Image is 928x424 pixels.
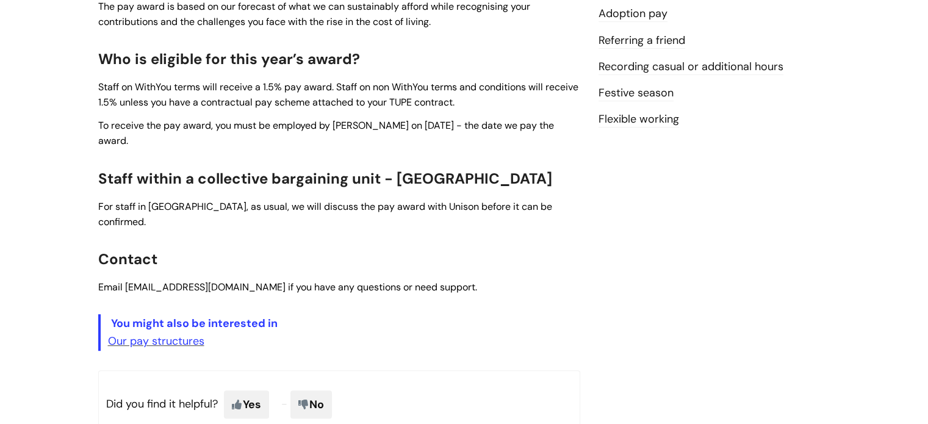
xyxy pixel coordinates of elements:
span: To receive the pay award, you must be employed by [PERSON_NAME] on [DATE] - the date we pay the a... [98,119,554,147]
span: For staff in [GEOGRAPHIC_DATA], as usual, we will discuss the pay award with Unison before it can... [98,200,552,228]
span: Yes [224,390,269,419]
a: Recording casual or additional hours [599,59,783,75]
span: Email [EMAIL_ADDRESS][DOMAIN_NAME] if you have any questions or need support. [98,281,477,293]
a: Adoption pay [599,6,667,22]
a: Festive season [599,85,674,101]
a: Flexible working [599,112,679,128]
span: You might also be interested in [111,316,278,331]
span: No [290,390,332,419]
a: Referring a friend [599,33,685,49]
span: Staff within a collective bargaining unit - [GEOGRAPHIC_DATA] [98,169,552,188]
a: Our pay structures [108,334,204,348]
span: Staff on WithYou terms will receive a 1.5% pay award. Staff on non WithYou terms and conditions w... [98,81,578,109]
span: Contact [98,250,157,268]
span: Who is eligible for this year’s award? [98,49,360,68]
